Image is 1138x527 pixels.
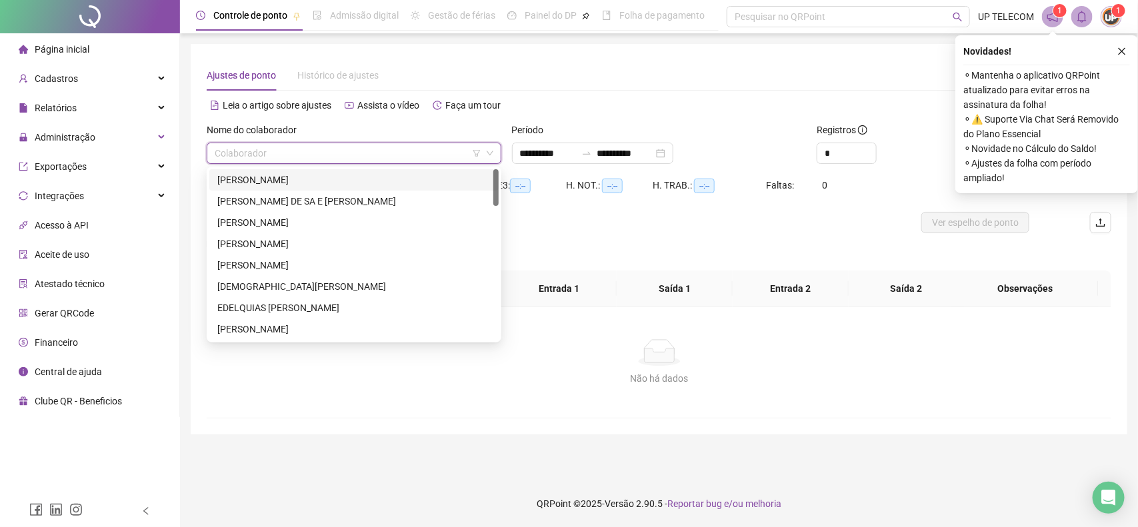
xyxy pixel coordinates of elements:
div: EDELQUIAS [PERSON_NAME] [217,300,491,315]
span: lock [19,133,28,142]
span: history [433,101,442,110]
div: CICERO CARDOSO DOS SANTOS [209,233,499,255]
span: Gerar QRCode [35,308,94,318]
span: close [1117,47,1127,56]
span: to [581,148,592,159]
span: export [19,162,28,171]
span: home [19,45,28,54]
div: [PERSON_NAME] [217,215,491,230]
span: Administração [35,132,95,143]
span: Histórico de ajustes [297,70,379,81]
th: Saída 1 [617,270,733,307]
span: Registros [817,123,867,137]
span: file-done [313,11,322,20]
span: solution [19,279,28,288]
span: youtube [345,101,354,110]
span: Leia o artigo sobre ajustes [223,100,331,111]
div: HE 3: [491,178,566,193]
span: Versão [605,498,634,509]
span: 1 [1117,6,1121,15]
div: [PERSON_NAME] [217,237,491,251]
span: Faltas: [766,180,796,191]
div: H. NOT.: [566,178,653,193]
span: pushpin [582,12,590,20]
sup: 1 [1053,4,1067,17]
footer: QRPoint © 2025 - 2.90.5 - [180,480,1138,527]
span: Exportações [35,161,87,172]
span: 0 [823,180,828,191]
span: left [141,506,151,516]
span: Admissão digital [330,10,399,21]
span: user-add [19,74,28,83]
span: sun [411,11,420,20]
div: [PERSON_NAME] DE SA E [PERSON_NAME] [217,194,491,209]
div: CRISTIANE FRANCISCO BARBOSA [209,276,499,297]
div: [PERSON_NAME] [217,258,491,272]
label: Nome do colaborador [207,123,305,137]
span: Novidades ! [963,44,1011,59]
span: notification [1047,11,1059,23]
span: UP TELECOM [978,9,1034,24]
div: EDUARDO HENRIQUE DA SILVA COSTA [209,318,499,340]
span: Acesso à API [35,220,89,231]
span: Página inicial [35,44,89,55]
span: Cadastros [35,73,78,84]
div: ALOYSIO CORREA DE SA E BENEVIDES NETO [209,191,499,212]
span: ⚬ Novidade no Cálculo do Saldo! [963,141,1130,156]
div: [PERSON_NAME] [217,322,491,336]
span: Ajustes de ponto [207,70,276,81]
div: ALZENIRA ALMEIDA DO NASCIMENTO [209,212,499,233]
span: Faça um tour [445,100,501,111]
span: dollar [19,338,28,347]
div: CLAUDIANA PEREIRA DO NASCIMENTO [209,255,499,276]
div: ALEXANDRE NERI DA SILVA [209,169,499,191]
span: linkedin [49,503,63,516]
th: Entrada 2 [733,270,849,307]
span: Relatórios [35,103,77,113]
div: [DEMOGRAPHIC_DATA][PERSON_NAME] [217,279,491,294]
span: bell [1076,11,1088,23]
span: dashboard [507,11,517,20]
span: down [486,149,494,157]
span: book [602,11,611,20]
span: filter [473,149,481,157]
span: swap-right [581,148,592,159]
span: audit [19,250,28,259]
span: ⚬ Ajustes da folha com período ampliado! [963,156,1130,185]
span: facebook [29,503,43,516]
div: Não há dados [223,371,1096,386]
th: Saída 2 [849,270,965,307]
span: Folha de pagamento [619,10,705,21]
span: instagram [69,503,83,516]
span: ⚬ Mantenha o aplicativo QRPoint atualizado para evitar erros na assinatura da folha! [963,68,1130,112]
span: search [953,12,963,22]
th: Observações [951,270,1099,307]
span: ⚬ ⚠️ Suporte Via Chat Será Removido do Plano Essencial [963,112,1130,141]
span: Reportar bug e/ou melhoria [667,498,781,509]
span: Controle de ponto [213,10,287,21]
sup: Atualize o seu contato no menu Meus Dados [1112,4,1125,17]
span: --:-- [510,179,531,193]
span: Aceite de uso [35,249,89,260]
label: Período [512,123,553,137]
span: Atestado técnico [35,278,105,289]
span: file [19,103,28,113]
span: Gestão de férias [428,10,495,21]
th: Entrada 1 [501,270,617,307]
span: info-circle [858,125,867,135]
span: pushpin [293,12,301,20]
div: [PERSON_NAME] [217,173,491,187]
div: EDELQUIAS ALVES DA SILVA [209,297,499,318]
span: clock-circle [196,11,205,20]
span: Observações [962,281,1088,296]
span: Painel do DP [525,10,577,21]
button: Ver espelho de ponto [921,212,1029,233]
div: H. TRAB.: [653,178,766,193]
span: info-circle [19,367,28,376]
span: --:-- [602,179,623,193]
span: upload [1095,217,1106,228]
span: Clube QR - Beneficios [35,396,122,406]
span: Assista o vídeo [357,100,419,111]
span: api [19,221,28,230]
span: file-text [210,101,219,110]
